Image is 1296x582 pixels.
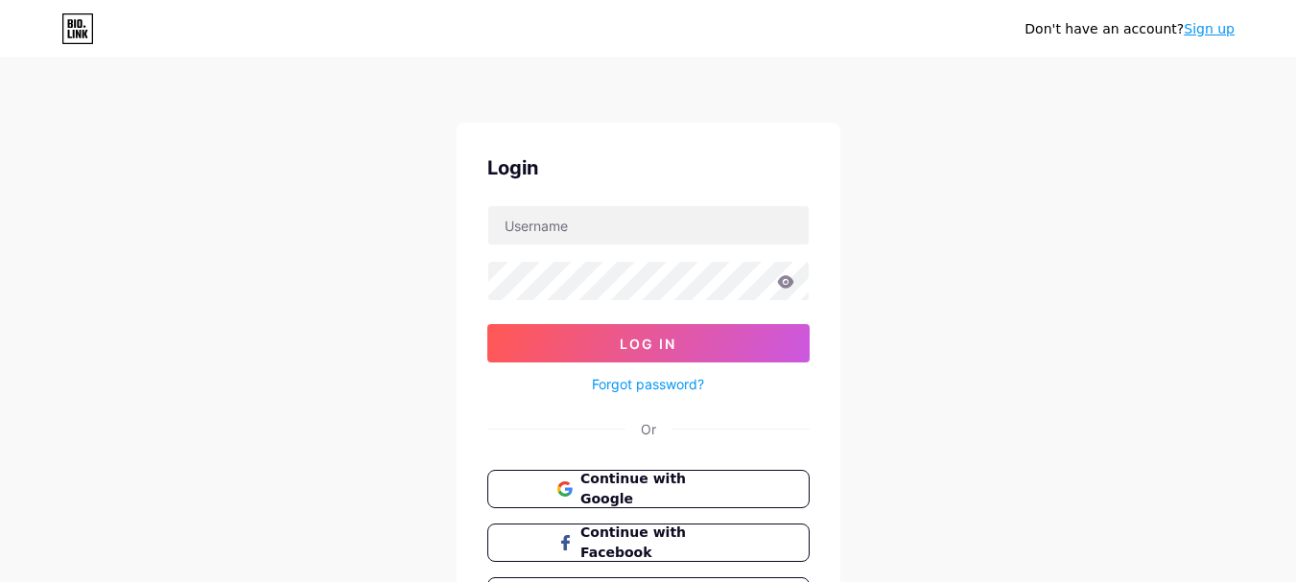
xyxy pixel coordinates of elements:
[620,336,676,352] span: Log In
[580,469,739,509] span: Continue with Google
[580,523,739,563] span: Continue with Facebook
[1025,19,1235,39] div: Don't have an account?
[487,153,810,182] div: Login
[641,419,656,439] div: Or
[487,470,810,508] button: Continue with Google
[592,374,704,394] a: Forgot password?
[488,206,809,244] input: Username
[1184,21,1235,36] a: Sign up
[487,524,810,562] button: Continue with Facebook
[487,324,810,362] button: Log In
